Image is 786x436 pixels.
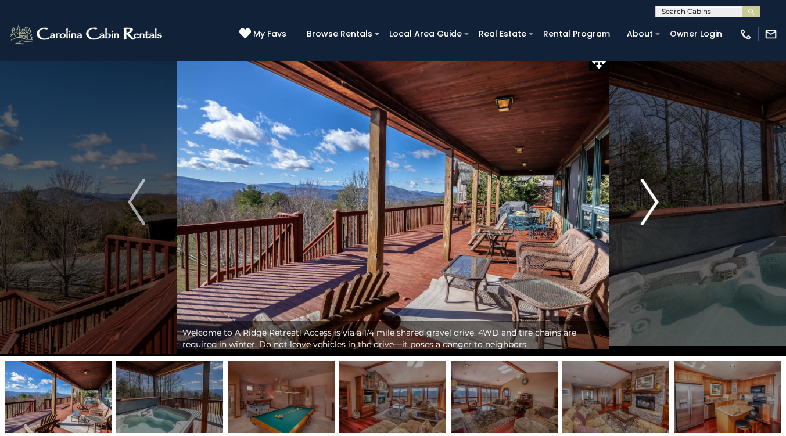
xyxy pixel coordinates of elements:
img: 163269372 [339,361,446,433]
img: mail-regular-white.png [765,28,777,41]
img: 163269357 [674,361,781,433]
a: Browse Rentals [301,25,378,43]
button: Next [609,48,690,356]
img: arrow [128,179,145,225]
a: Real Estate [473,25,532,43]
img: 163269371 [116,361,223,433]
a: About [621,25,659,43]
a: Rental Program [537,25,616,43]
button: Previous [96,48,177,356]
span: My Favs [253,28,286,40]
a: Local Area Guide [383,25,468,43]
img: 163269361 [5,361,112,433]
div: Welcome to A Ridge Retreat! Access is via a 1/4 mile shared gravel drive. 4WD and tire chains are... [177,321,609,356]
img: 163269379 [228,361,335,433]
img: 163269374 [562,361,669,433]
img: 163269373 [451,361,558,433]
a: Owner Login [664,25,728,43]
img: phone-regular-white.png [740,28,752,41]
img: White-1-2.png [9,23,166,46]
img: arrow [641,179,658,225]
a: My Favs [239,28,289,41]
